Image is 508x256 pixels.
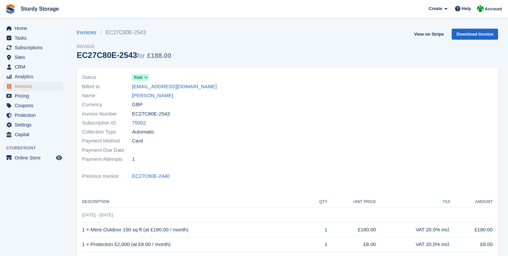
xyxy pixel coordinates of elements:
[82,74,132,81] span: Status
[450,197,493,207] th: Amount
[327,197,376,207] th: Unit Price
[376,226,450,234] div: VAT 20.0% incl.
[137,52,145,59] span: for
[15,101,55,110] span: Coupons
[376,241,450,248] div: VAT 20.0% incl.
[15,72,55,81] span: Analytics
[132,83,217,91] a: [EMAIL_ADDRESS][DOMAIN_NAME]
[77,51,171,60] div: EC27C80E-2543
[5,4,15,14] img: stora-icon-8386f47178a22dfd0bd8f6a31ec36ba5ce8667c1dd55bd0f319d3a0aa187defe.svg
[132,74,149,81] a: Paid
[3,33,63,43] a: menu
[3,24,63,33] a: menu
[132,172,170,180] a: EC27C80E-2440
[327,237,376,252] td: £8.00
[15,111,55,120] span: Protection
[132,101,143,109] span: GBP
[82,197,310,207] th: Description
[310,237,327,252] td: 1
[82,92,132,100] span: Name
[134,75,142,81] span: Paid
[15,120,55,129] span: Settings
[3,43,63,52] a: menu
[82,137,132,145] span: Payment Method
[132,92,173,100] a: [PERSON_NAME]
[3,91,63,101] a: menu
[82,212,113,217] span: [DATE] - [DATE]
[82,110,132,118] span: Invoice Number
[82,101,132,109] span: Currency
[15,82,55,91] span: Invoices
[77,43,171,50] span: Invoice
[411,29,446,40] a: View on Stripe
[3,62,63,72] a: menu
[82,83,132,91] span: Billed to
[132,155,135,163] span: 1
[450,237,493,252] td: £8.00
[376,197,450,207] th: Tax
[327,222,376,237] td: £180.00
[18,3,62,14] a: Sturdy Storage
[310,222,327,237] td: 1
[3,53,63,62] a: menu
[429,5,442,12] span: Create
[485,6,502,12] span: Account
[3,101,63,110] a: menu
[15,91,55,101] span: Pricing
[3,120,63,129] a: menu
[82,155,132,163] span: Payment Attempts
[3,130,63,139] a: menu
[82,146,132,154] span: Payment Due Date
[3,82,63,91] a: menu
[82,172,132,180] span: Previous Invoice
[15,43,55,52] span: Subscriptions
[3,153,63,162] a: menu
[15,153,55,162] span: Online Store
[82,119,132,127] span: Subscription ID
[450,222,493,237] td: £180.00
[77,29,100,37] a: Invoices
[132,128,154,136] span: Automatic
[147,52,171,59] span: £188.00
[82,222,310,237] td: 1 × Mere Outdoor 150 sq ft (at £180.00 / month)
[6,145,66,151] span: Storefront
[15,53,55,62] span: Sites
[77,29,171,37] nav: breadcrumbs
[15,130,55,139] span: Capital
[15,33,55,43] span: Tasks
[132,137,143,145] span: Card
[452,29,498,40] a: Download Invoice
[310,197,327,207] th: QTY
[55,154,63,162] a: Preview store
[462,5,471,12] span: Help
[82,128,132,136] span: Collection Type
[132,119,146,127] a: 75002
[15,62,55,72] span: CRM
[82,237,310,252] td: 1 × Protection £2,000 (at £8.00 / month)
[477,5,484,12] img: Simon Sturdy
[3,72,63,81] a: menu
[15,24,55,33] span: Home
[3,111,63,120] a: menu
[132,110,170,118] span: EC27C80E-2543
